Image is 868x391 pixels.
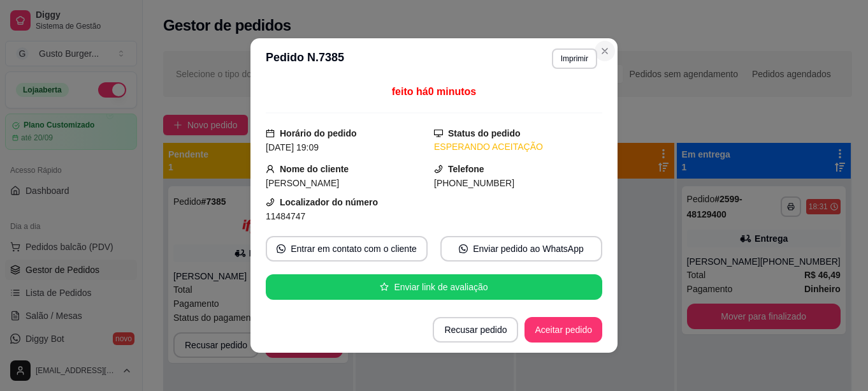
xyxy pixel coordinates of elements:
[433,317,518,343] button: Recusar pedido
[392,86,476,97] span: feito há 0 minutos
[440,236,602,262] button: whats-appEnviar pedido ao WhatsApp
[434,178,514,188] span: [PHONE_NUMBER]
[266,142,319,152] span: [DATE] 19:09
[380,283,389,291] span: star
[434,165,443,173] span: phone
[266,165,275,173] span: user
[434,140,602,154] div: ESPERANDO ACEITAÇÃO
[448,128,521,138] strong: Status do pedido
[280,128,357,138] strong: Horário do pedido
[266,274,602,300] button: starEnviar link de avaliação
[266,178,339,188] span: [PERSON_NAME]
[595,41,615,61] button: Close
[280,197,378,207] strong: Localizador do número
[459,244,468,253] span: whats-app
[552,48,597,69] button: Imprimir
[266,48,344,69] h3: Pedido N. 7385
[266,236,428,262] button: whats-appEntrar em contato com o cliente
[524,317,602,343] button: Aceitar pedido
[266,211,305,221] span: 11484747
[266,129,275,138] span: calendar
[280,164,349,174] strong: Nome do cliente
[434,129,443,138] span: desktop
[448,164,484,174] strong: Telefone
[266,198,275,207] span: phone
[277,244,286,253] span: whats-app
